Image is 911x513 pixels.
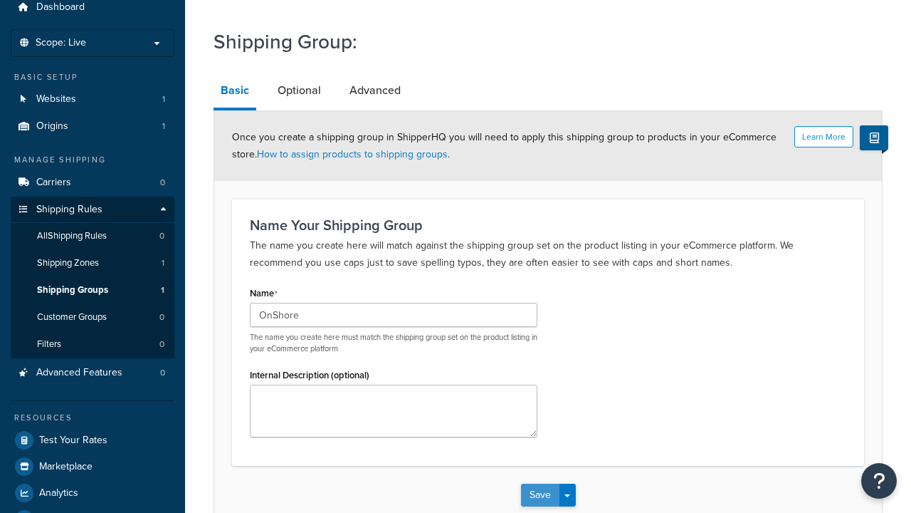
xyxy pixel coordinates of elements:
[11,250,174,276] a: Shipping Zones1
[39,487,78,499] span: Analytics
[162,93,165,105] span: 1
[214,73,256,110] a: Basic
[11,304,174,331] li: Customer Groups
[11,170,174,196] a: Carriers0
[36,120,68,133] span: Origins
[11,250,174,276] li: Shipping Zones
[11,71,174,83] div: Basic Setup
[11,197,174,223] a: Shipping Rules
[521,484,559,507] button: Save
[11,113,174,140] a: Origins1
[250,332,537,354] p: The name you create here must match the shipping group set on the product listing in your eCommer...
[11,277,174,304] a: Shipping Groups1
[37,284,108,296] span: Shipping Groups
[257,147,448,162] a: How to assign products to shipping groups
[162,120,165,133] span: 1
[36,1,85,14] span: Dashboard
[39,435,107,447] span: Test Your Rates
[36,93,76,105] span: Websites
[36,177,71,189] span: Carriers
[11,113,174,140] li: Origins
[11,197,174,359] li: Shipping Rules
[39,461,93,473] span: Marketplace
[161,284,164,296] span: 1
[37,311,107,323] span: Customer Groups
[11,86,174,113] li: Websites
[11,427,174,453] a: Test Your Rates
[794,126,853,147] button: Learn More
[11,331,174,358] li: Filters
[250,288,278,299] label: Name
[11,360,174,386] a: Advanced Features0
[11,480,174,506] a: Analytics
[250,217,846,233] h3: Name Your Shipping Group
[36,367,122,379] span: Advanced Features
[160,367,165,379] span: 0
[159,338,164,351] span: 0
[342,73,408,108] a: Advanced
[232,130,776,162] span: Once you create a shipping group in ShipperHQ you will need to apply this shipping group to produ...
[11,170,174,196] li: Carriers
[160,177,165,189] span: 0
[250,237,846,271] p: The name you create here will match against the shipping group set on the product listing in your...
[11,360,174,386] li: Advanced Features
[37,257,99,269] span: Shipping Zones
[11,154,174,166] div: Manage Shipping
[11,412,174,424] div: Resources
[270,73,328,108] a: Optional
[11,304,174,331] a: Customer Groups0
[37,338,61,351] span: Filters
[11,86,174,113] a: Websites1
[36,204,102,216] span: Shipping Rules
[162,257,164,269] span: 1
[36,37,86,49] span: Scope: Live
[11,223,174,249] a: AllShipping Rules0
[250,370,369,380] label: Internal Description (optional)
[37,230,107,242] span: All Shipping Rules
[159,311,164,323] span: 0
[11,331,174,358] a: Filters0
[159,230,164,242] span: 0
[11,454,174,480] a: Marketplace
[860,125,888,150] button: Show Help Docs
[861,463,897,499] button: Open Resource Center
[11,277,174,304] li: Shipping Groups
[214,28,865,56] h1: Shipping Group:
